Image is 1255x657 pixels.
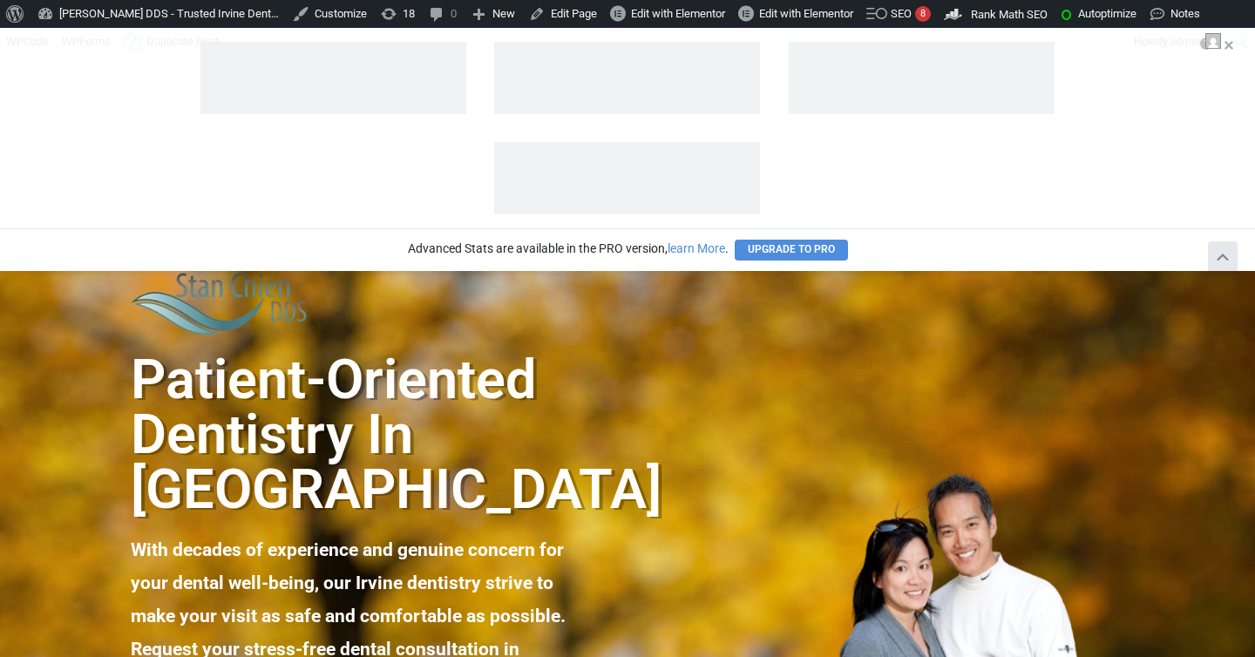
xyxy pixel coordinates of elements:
[759,7,853,20] span: Edit with Elementor
[1128,28,1228,56] a: Howdy,
[735,240,848,261] a: Upgrade to PRO
[131,271,309,335] img: Stan Chien DDS Best Irvine Dentist Logo
[915,6,931,22] div: 8
[146,28,219,56] span: Duplicate Post
[408,242,729,254] p: Advanced Stats are available in the PRO version, .
[56,28,118,56] a: WPForms
[131,352,578,517] h2: Patient-Oriented Dentistry in [GEOGRAPHIC_DATA]
[631,7,725,20] span: Edit with Elementor
[1170,35,1200,48] span: admin
[971,8,1048,21] span: Rank Math SEO
[1214,245,1231,262] span: Hide Analytics Stats
[668,242,725,254] a: learn More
